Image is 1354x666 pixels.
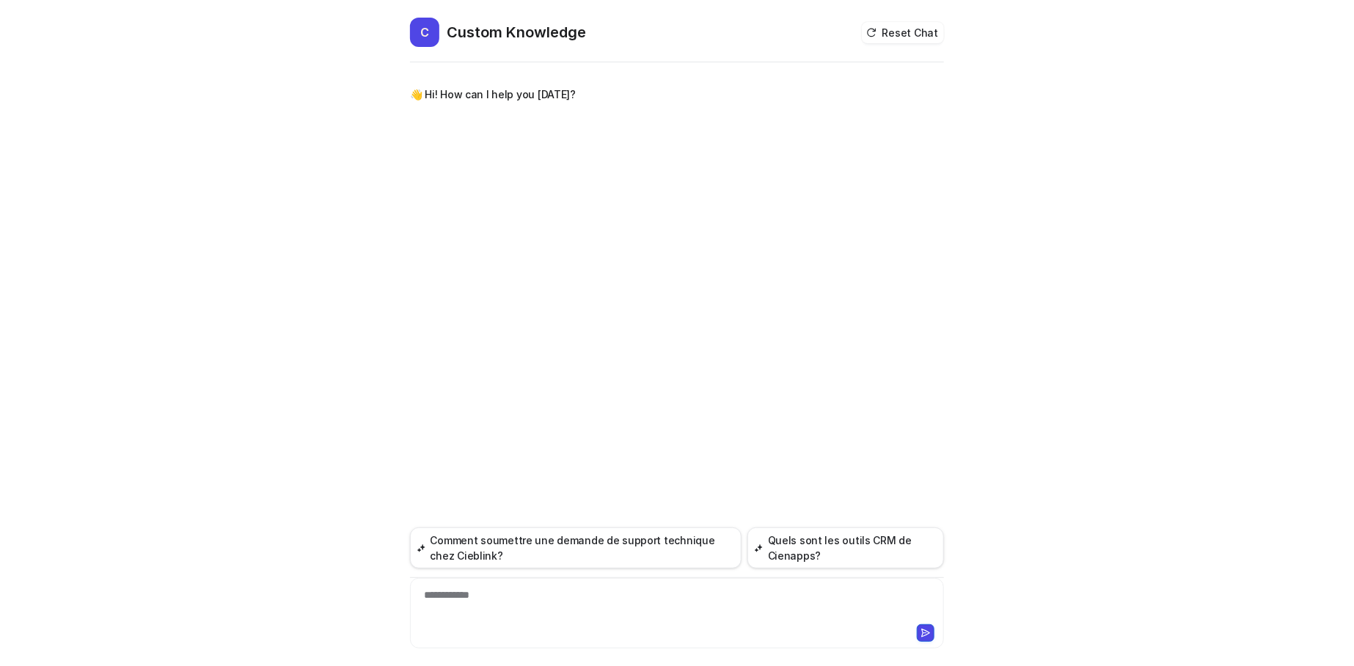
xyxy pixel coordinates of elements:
[447,22,586,43] h2: Custom Knowledge
[410,86,576,103] p: 👋 Hi! How can I help you [DATE]?
[410,527,742,568] button: Comment soumettre une demande de support technique chez Cieblink?
[747,527,944,568] button: Quels sont les outils CRM de Cienapps?
[410,18,439,47] span: C
[862,22,944,43] button: Reset Chat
